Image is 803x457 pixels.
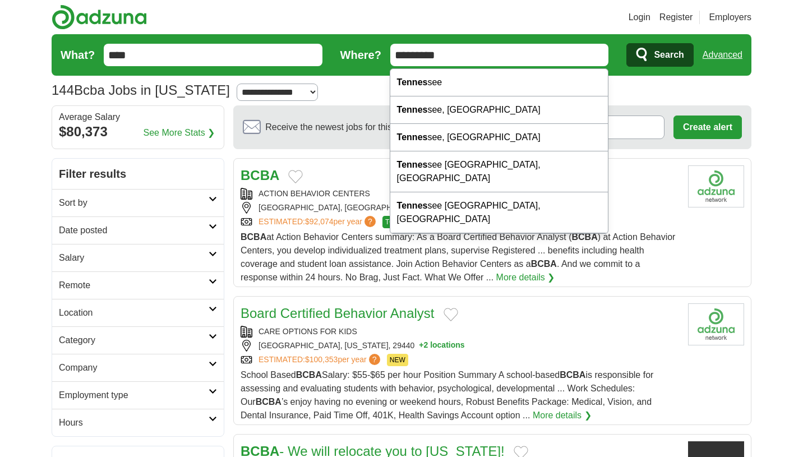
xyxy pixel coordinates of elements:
[259,354,382,366] a: ESTIMATED:$100,353per year?
[531,259,557,269] strong: BCBA
[390,124,608,151] div: see, [GEOGRAPHIC_DATA]
[390,192,608,233] div: see [GEOGRAPHIC_DATA], [GEOGRAPHIC_DATA]
[397,77,428,87] strong: Tennes
[688,165,744,207] img: Action Behavior Centers logo
[241,232,266,242] strong: BCBA
[241,202,679,214] div: [GEOGRAPHIC_DATA], [GEOGRAPHIC_DATA], [US_STATE],
[241,340,679,352] div: [GEOGRAPHIC_DATA], [US_STATE], 29440
[296,370,322,380] strong: BCBA
[241,326,679,338] div: CARE OPTIONS FOR KIDS
[52,159,224,189] h2: Filter results
[265,121,457,134] span: Receive the newest jobs for this search :
[59,113,217,122] div: Average Salary
[419,340,464,352] button: +2 locations
[52,244,224,271] a: Salary
[397,160,428,169] strong: Tennes
[397,132,428,142] strong: Tennes
[59,416,209,430] h2: Hours
[688,303,744,345] img: Company logo
[444,308,458,321] button: Add to favorite jobs
[52,409,224,436] a: Hours
[59,389,209,402] h2: Employment type
[52,299,224,326] a: Location
[387,354,408,366] span: NEW
[144,126,215,140] a: See More Stats ❯
[390,151,608,192] div: see [GEOGRAPHIC_DATA], [GEOGRAPHIC_DATA]
[256,397,281,407] strong: BCBA
[241,370,653,420] span: School Based Salary: $55-$65 per hour Position Summary A school-based is responsible for assessin...
[571,232,597,242] strong: BCBA
[259,189,370,198] a: ACTION BEHAVIOR CENTERS
[59,306,209,320] h2: Location
[59,224,209,237] h2: Date posted
[659,11,693,24] a: Register
[59,361,209,375] h2: Company
[59,279,209,292] h2: Remote
[241,306,435,321] a: Board Certified Behavior Analyst
[626,43,693,67] button: Search
[654,44,684,66] span: Search
[52,326,224,354] a: Category
[496,271,555,284] a: More details ❯
[397,105,428,114] strong: Tennes
[397,201,428,210] strong: Tennes
[709,11,751,24] a: Employers
[61,47,95,63] label: What?
[382,216,427,228] span: TOP MATCH
[364,216,376,227] span: ?
[52,354,224,381] a: Company
[59,251,209,265] h2: Salary
[629,11,650,24] a: Login
[673,116,742,139] button: Create alert
[59,334,209,347] h2: Category
[419,340,423,352] span: +
[59,196,209,210] h2: Sort by
[340,47,381,63] label: Where?
[703,44,742,66] a: Advanced
[52,80,74,100] span: 144
[52,216,224,244] a: Date posted
[241,232,675,282] span: at Action Behavior Centers summary: As a Board Certified Behavior Analyst ( ) at Action Behavior ...
[369,354,380,365] span: ?
[305,355,338,364] span: $100,353
[52,4,147,30] img: Adzuna logo
[52,271,224,299] a: Remote
[390,96,608,124] div: see, [GEOGRAPHIC_DATA]
[259,216,378,228] a: ESTIMATED:$92,074per year?
[241,168,279,183] a: BCBA
[59,122,217,142] div: $80,373
[52,189,224,216] a: Sort by
[390,69,608,96] div: see
[560,370,585,380] strong: BCBA
[52,82,230,98] h1: Bcba Jobs in [US_STATE]
[288,170,303,183] button: Add to favorite jobs
[533,409,592,422] a: More details ❯
[52,381,224,409] a: Employment type
[305,217,334,226] span: $92,074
